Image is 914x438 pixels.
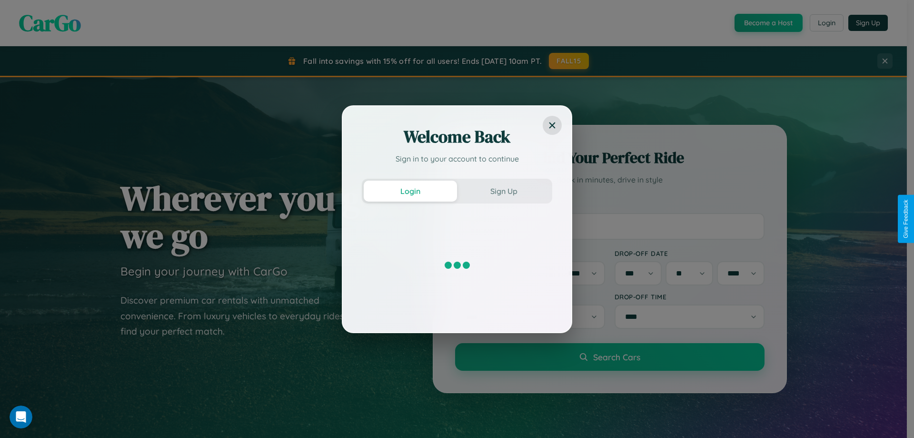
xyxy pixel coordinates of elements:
p: Sign in to your account to continue [362,153,552,164]
iframe: Intercom live chat [10,406,32,428]
h2: Welcome Back [362,125,552,148]
button: Sign Up [457,181,550,202]
div: Give Feedback [903,200,909,238]
button: Login [364,181,457,202]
